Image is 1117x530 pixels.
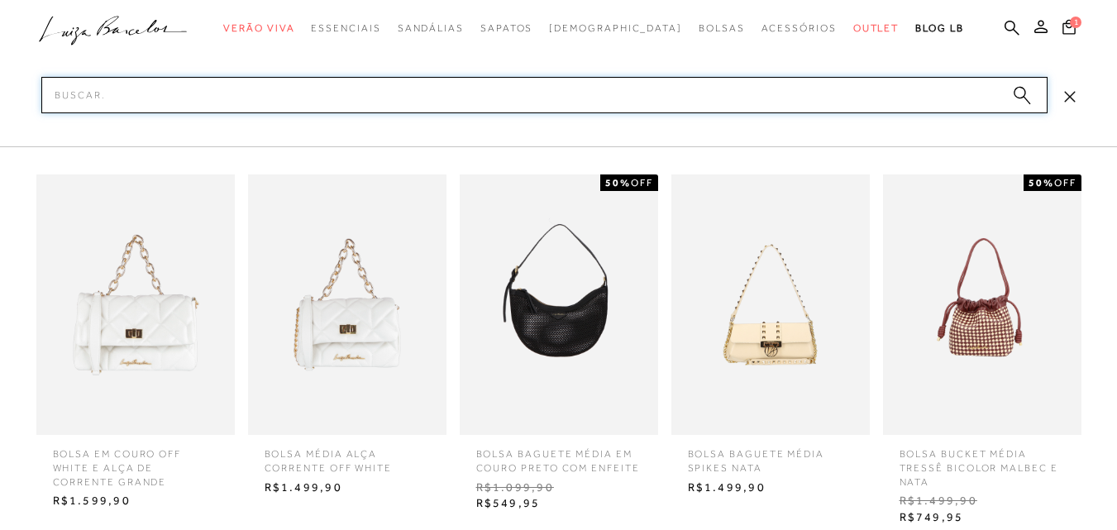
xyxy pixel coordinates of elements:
span: R$549,95 [464,491,654,516]
span: Sandálias [398,22,464,34]
a: categoryNavScreenReaderText [761,13,837,44]
span: R$1.499,90 [675,475,866,500]
img: BOLSA BAGUETE MÉDIA EM COURO PRETO COM ENFEITE [460,174,658,435]
span: BOLSA BAGUETE MÉDIA SPIKES NATA [675,435,866,475]
a: BOLSA BAGUETE MÉDIA SPIKES NATA BOLSA BAGUETE MÉDIA SPIKES NATA R$1.499,90 [667,174,874,499]
span: R$1.499,90 [252,475,442,500]
span: BOLSA BUCKET MÉDIA TRESSÊ BICOLOR MALBEC E NATA [887,435,1077,489]
a: categoryNavScreenReaderText [398,13,464,44]
span: OFF [1054,177,1076,189]
span: Sapatos [480,22,532,34]
strong: 50% [1029,177,1054,189]
span: R$1.599,90 [41,489,231,513]
span: OFF [631,177,653,189]
span: 1 [1070,17,1081,28]
span: Outlet [853,22,900,34]
a: BOLSA EM COURO OFF WHITE E ALÇA DE CORRENTE GRANDE BOLSA EM COURO OFF WHITE E ALÇA DE CORRENTE GR... [32,174,239,513]
span: Essenciais [311,22,380,34]
span: R$1.499,90 [887,489,1077,513]
img: BOLSA BUCKET MÉDIA TRESSÊ BICOLOR MALBEC E NATA [883,174,1081,435]
a: noSubCategoriesText [549,13,682,44]
span: [DEMOGRAPHIC_DATA] [549,22,682,34]
a: BOLSA MÉDIA ALÇA CORRENTE OFF WHITE BOLSA MÉDIA ALÇA CORRENTE OFF WHITE R$1.499,90 [244,174,451,499]
img: BOLSA EM COURO OFF WHITE E ALÇA DE CORRENTE GRANDE [36,174,235,435]
input: Buscar. [41,77,1048,113]
a: BOLSA BAGUETE MÉDIA EM COURO PRETO COM ENFEITE 50%OFF BOLSA BAGUETE MÉDIA EM COURO PRETO COM ENFE... [456,174,662,516]
a: categoryNavScreenReaderText [480,13,532,44]
a: categoryNavScreenReaderText [311,13,380,44]
a: BLOG LB [915,13,963,44]
span: Acessórios [761,22,837,34]
span: BOLSA BAGUETE MÉDIA EM COURO PRETO COM ENFEITE [464,435,654,475]
a: categoryNavScreenReaderText [699,13,745,44]
span: R$1.099,90 [464,475,654,500]
strong: 50% [605,177,631,189]
span: Bolsas [699,22,745,34]
button: 1 [1057,18,1081,41]
span: BLOG LB [915,22,963,34]
span: Verão Viva [223,22,294,34]
span: BOLSA MÉDIA ALÇA CORRENTE OFF WHITE [252,435,442,475]
img: BOLSA BAGUETE MÉDIA SPIKES NATA [671,174,870,435]
span: R$749,95 [887,505,1077,530]
a: categoryNavScreenReaderText [223,13,294,44]
img: BOLSA MÉDIA ALÇA CORRENTE OFF WHITE [248,174,446,435]
span: BOLSA EM COURO OFF WHITE E ALÇA DE CORRENTE GRANDE [41,435,231,489]
a: BOLSA BUCKET MÉDIA TRESSÊ BICOLOR MALBEC E NATA 50%OFF BOLSA BUCKET MÉDIA TRESSÊ BICOLOR MALBEC E... [879,174,1086,530]
a: categoryNavScreenReaderText [853,13,900,44]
